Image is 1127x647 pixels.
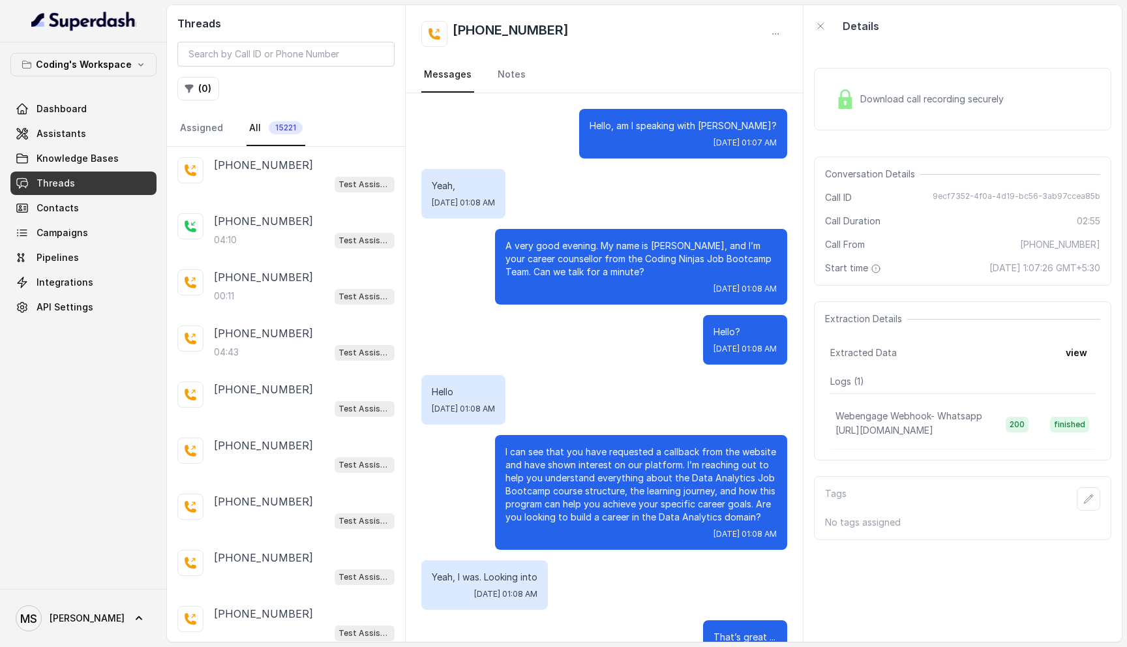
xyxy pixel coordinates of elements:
[505,239,777,278] p: A very good evening. My name is [PERSON_NAME], and I’m your career counsellor from the Coding Nin...
[214,438,313,453] p: [PHONE_NUMBER]
[269,121,303,134] span: 15221
[825,312,907,325] span: Extraction Details
[714,284,777,294] span: [DATE] 01:08 AM
[338,459,391,472] p: Test Assistant-3
[1020,238,1100,251] span: [PHONE_NUMBER]
[474,589,537,599] span: [DATE] 01:08 AM
[37,301,93,314] span: API Settings
[10,97,157,121] a: Dashboard
[453,21,569,47] h2: [PHONE_NUMBER]
[825,238,865,251] span: Call From
[37,102,87,115] span: Dashboard
[10,147,157,170] a: Knowledge Bases
[37,226,88,239] span: Campaigns
[338,178,391,191] p: Test Assistant- 2
[10,295,157,319] a: API Settings
[843,18,879,34] p: Details
[214,325,313,341] p: [PHONE_NUMBER]
[214,157,313,173] p: [PHONE_NUMBER]
[421,57,787,93] nav: Tabs
[714,529,777,539] span: [DATE] 01:08 AM
[214,494,313,509] p: [PHONE_NUMBER]
[830,346,897,359] span: Extracted Data
[37,152,119,165] span: Knowledge Bases
[432,571,537,584] p: Yeah, I was. Looking into
[714,631,777,644] p: That’s great ...
[177,77,219,100] button: (0)
[177,111,395,146] nav: Tabs
[714,138,777,148] span: [DATE] 01:07 AM
[338,234,391,247] p: Test Assistant- 2
[933,191,1100,204] span: 9ecf7352-4f0a-4d19-bc56-3ab97ccea85b
[247,111,305,146] a: All15221
[37,177,75,190] span: Threads
[177,16,395,31] h2: Threads
[835,410,982,423] p: Webengage Webhook- Whatsapp
[432,179,495,192] p: Yeah,
[214,346,239,359] p: 04:43
[825,168,920,181] span: Conversation Details
[590,119,777,132] p: Hello, am I speaking with [PERSON_NAME]?
[37,127,86,140] span: Assistants
[214,233,237,247] p: 04:10
[1050,417,1089,432] span: finished
[338,346,391,359] p: Test Assistant-3
[10,122,157,145] a: Assistants
[1006,417,1029,432] span: 200
[10,271,157,294] a: Integrations
[37,202,79,215] span: Contacts
[338,571,391,584] p: Test Assistant-3
[31,10,136,31] img: light.svg
[421,57,474,93] a: Messages
[37,251,79,264] span: Pipelines
[714,325,777,339] p: Hello?
[10,196,157,220] a: Contacts
[10,172,157,195] a: Threads
[432,198,495,208] span: [DATE] 01:08 AM
[1077,215,1100,228] span: 02:55
[177,42,395,67] input: Search by Call ID or Phone Number
[825,191,852,204] span: Call ID
[50,612,125,625] span: [PERSON_NAME]
[20,612,37,625] text: MS
[37,276,93,289] span: Integrations
[10,600,157,637] a: [PERSON_NAME]
[338,515,391,528] p: Test Assistant-3
[432,404,495,414] span: [DATE] 01:08 AM
[432,385,495,399] p: Hello
[495,57,528,93] a: Notes
[714,344,777,354] span: [DATE] 01:08 AM
[860,93,1009,106] span: Download call recording securely
[36,57,132,72] p: Coding's Workspace
[1058,341,1095,365] button: view
[825,487,847,511] p: Tags
[10,246,157,269] a: Pipelines
[214,550,313,565] p: [PHONE_NUMBER]
[10,53,157,76] button: Coding's Workspace
[989,262,1100,275] span: [DATE] 1:07:26 GMT+5:30
[825,262,884,275] span: Start time
[214,382,313,397] p: [PHONE_NUMBER]
[505,445,777,524] p: I can see that you have requested a callback from the website and have shown interest on our plat...
[338,627,391,640] p: Test Assistant-3
[830,375,1095,388] p: Logs ( 1 )
[214,213,313,229] p: [PHONE_NUMBER]
[825,516,1100,529] p: No tags assigned
[177,111,226,146] a: Assigned
[338,402,391,415] p: Test Assistant-3
[10,221,157,245] a: Campaigns
[214,606,313,622] p: [PHONE_NUMBER]
[214,290,234,303] p: 00:11
[214,269,313,285] p: [PHONE_NUMBER]
[338,290,391,303] p: Test Assistant- 2
[825,215,880,228] span: Call Duration
[835,89,855,109] img: Lock Icon
[835,425,933,436] span: [URL][DOMAIN_NAME]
